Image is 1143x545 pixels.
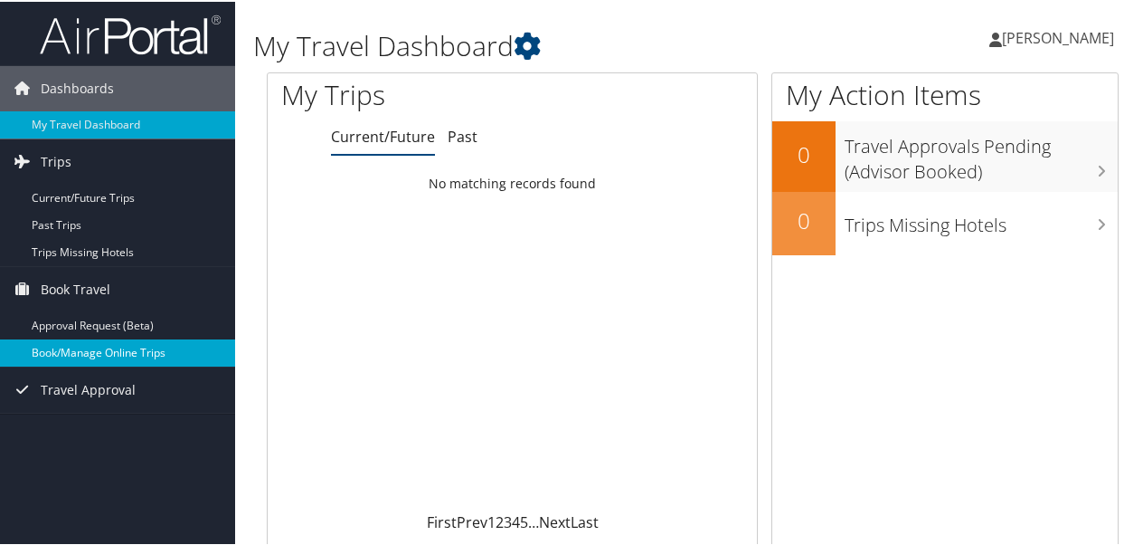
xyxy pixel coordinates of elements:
a: 4 [512,511,520,531]
h1: My Action Items [772,74,1118,112]
a: 0Travel Approvals Pending (Advisor Booked) [772,120,1118,189]
h1: My Travel Dashboard [253,25,839,63]
h3: Travel Approvals Pending (Advisor Booked) [845,123,1118,183]
span: [PERSON_NAME] [1002,26,1114,46]
h3: Trips Missing Hotels [845,202,1118,236]
span: Trips [41,138,71,183]
a: 1 [487,511,496,531]
span: … [528,511,539,531]
td: No matching records found [268,166,757,198]
span: Dashboards [41,64,114,110]
h2: 0 [772,204,836,234]
span: Travel Approval [41,366,136,411]
a: Last [571,511,599,531]
a: Next [539,511,571,531]
a: 3 [504,511,512,531]
img: airportal-logo.png [40,12,221,54]
a: 5 [520,511,528,531]
a: Prev [457,511,487,531]
a: [PERSON_NAME] [989,9,1132,63]
h2: 0 [772,138,836,168]
h1: My Trips [281,74,540,112]
a: Current/Future [331,125,435,145]
a: 0Trips Missing Hotels [772,190,1118,253]
a: Past [448,125,477,145]
span: Book Travel [41,265,110,311]
a: First [427,511,457,531]
a: 2 [496,511,504,531]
